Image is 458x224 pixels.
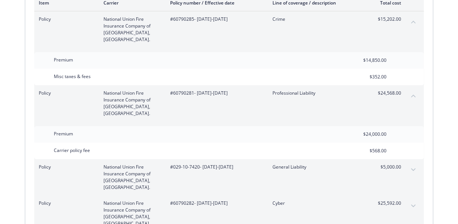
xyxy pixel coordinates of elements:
span: Cyber [272,200,361,207]
button: expand content [407,200,419,212]
input: 0.00 [342,145,391,156]
span: Professional Liability [272,90,361,97]
div: PolicyNational Union Fire Insurance Company of [GEOGRAPHIC_DATA], [GEOGRAPHIC_DATA].#60790285- [D... [34,11,424,48]
span: #60790282 - [DATE]-[DATE] [170,200,260,207]
span: #029-10-7420 - [DATE]-[DATE] [170,164,260,170]
span: Premium [54,57,73,63]
span: Premium [54,130,73,137]
span: Crime [272,16,361,23]
span: $24,568.00 [373,90,401,97]
div: PolicyNational Union Fire Insurance Company of [GEOGRAPHIC_DATA], [GEOGRAPHIC_DATA].#029-10-7420-... [34,159,424,195]
button: collapse content [407,90,419,102]
span: Policy [39,16,91,23]
input: 0.00 [342,55,391,66]
input: 0.00 [342,129,391,140]
span: Policy [39,90,91,97]
span: National Union Fire Insurance Company of [GEOGRAPHIC_DATA], [GEOGRAPHIC_DATA]. [103,164,158,191]
div: PolicyNational Union Fire Insurance Company of [GEOGRAPHIC_DATA], [GEOGRAPHIC_DATA].#60790281- [D... [34,85,424,121]
span: Carrier policy fee [54,147,90,153]
span: General Liability [272,164,361,170]
span: Policy [39,200,91,207]
span: #60790285 - [DATE]-[DATE] [170,16,260,23]
span: National Union Fire Insurance Company of [GEOGRAPHIC_DATA], [GEOGRAPHIC_DATA]. [103,90,158,117]
span: $15,202.00 [373,16,401,23]
span: National Union Fire Insurance Company of [GEOGRAPHIC_DATA], [GEOGRAPHIC_DATA]. [103,16,158,43]
span: $5,000.00 [373,164,401,170]
span: Policy [39,164,91,170]
span: #60790281 - [DATE]-[DATE] [170,90,260,97]
span: Misc taxes & fees [54,73,91,80]
input: 0.00 [342,71,391,83]
button: collapse content [407,16,419,28]
span: $25,592.00 [373,200,401,207]
button: expand content [407,164,419,176]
